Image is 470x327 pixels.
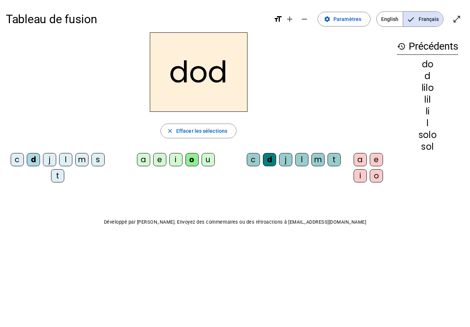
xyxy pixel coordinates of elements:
div: c [247,153,260,166]
div: d [263,153,276,166]
div: o [185,153,199,166]
button: Paramètres [318,12,370,26]
mat-icon: remove [300,15,309,24]
div: i [169,153,182,166]
button: Diminuer la taille de la police [297,12,312,26]
div: l [59,153,72,166]
button: Entrer en plein écran [449,12,464,26]
div: a [354,153,367,166]
span: Effacer les sélections [176,127,227,135]
div: lil [397,95,458,104]
div: c [11,153,24,166]
div: e [370,153,383,166]
div: l [397,119,458,128]
div: s [91,153,105,166]
button: Effacer les sélections [160,124,236,138]
h2: dod [150,32,247,112]
div: li [397,107,458,116]
div: m [311,153,325,166]
div: a [137,153,150,166]
div: j [43,153,56,166]
mat-icon: open_in_full [452,15,461,24]
div: lilo [397,83,458,92]
p: Développé par [PERSON_NAME]. Envoyez des commentaires ou des rétroactions à [EMAIL_ADDRESS][DOMAI... [6,218,464,227]
span: Paramètres [333,15,361,24]
div: t [328,153,341,166]
div: o [370,169,383,182]
mat-icon: add [285,15,294,24]
mat-icon: close [167,128,173,134]
div: j [279,153,292,166]
div: u [202,153,215,166]
div: d [27,153,40,166]
mat-icon: format_size [274,15,282,24]
div: l [295,153,308,166]
div: e [153,153,166,166]
mat-button-toggle-group: Language selection [376,11,444,27]
span: Français [403,12,443,26]
h3: Précédents [397,38,458,55]
div: do [397,60,458,69]
button: Augmenter la taille de la police [282,12,297,26]
div: m [75,153,88,166]
span: English [377,12,403,26]
div: solo [397,131,458,139]
mat-icon: history [397,42,406,51]
div: d [397,72,458,81]
div: t [51,169,64,182]
div: i [354,169,367,182]
h1: Tableau de fusion [6,7,268,31]
div: sol [397,142,458,151]
mat-icon: settings [324,16,330,22]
